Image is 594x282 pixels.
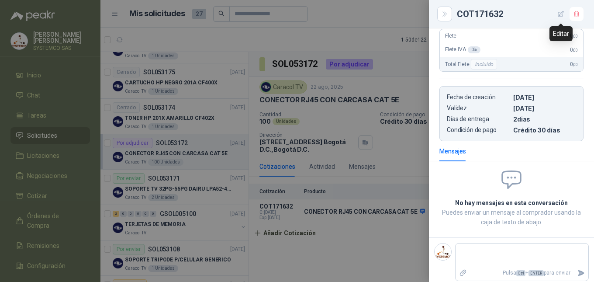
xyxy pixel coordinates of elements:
img: Company Logo [435,244,451,260]
span: Flete [445,33,456,39]
p: Días de entrega [447,115,510,123]
div: COT171632 [457,7,584,21]
span: 0 [570,61,578,67]
span: Ctrl [516,270,525,276]
div: Incluido [471,59,497,70]
span: ,00 [573,62,578,67]
p: Condición de pago [447,126,510,134]
div: Mensajes [439,146,466,156]
p: Crédito 30 días [513,126,576,134]
span: 0 [570,47,578,53]
button: Close [439,9,450,19]
p: Fecha de creación [447,94,510,101]
span: ,00 [573,48,578,52]
span: Total Flete [445,59,499,70]
p: [DATE] [513,94,576,101]
p: Pulsa + para enviar [470,265,574,281]
label: Adjuntar archivos [456,265,470,281]
button: Enviar [574,265,588,281]
span: Flete IVA [445,46,480,53]
p: Puedes enviar un mensaje al comprador usando la caja de texto de abajo. [439,208,584,227]
div: 0 % [468,46,480,53]
p: 2 dias [513,115,576,123]
p: [DATE] [513,104,576,112]
h2: No hay mensajes en esta conversación [439,198,584,208]
p: Validez [447,104,510,112]
span: ,00 [573,34,578,38]
span: 0 [570,33,578,39]
div: Editar [549,26,573,41]
span: ENTER [528,270,544,276]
